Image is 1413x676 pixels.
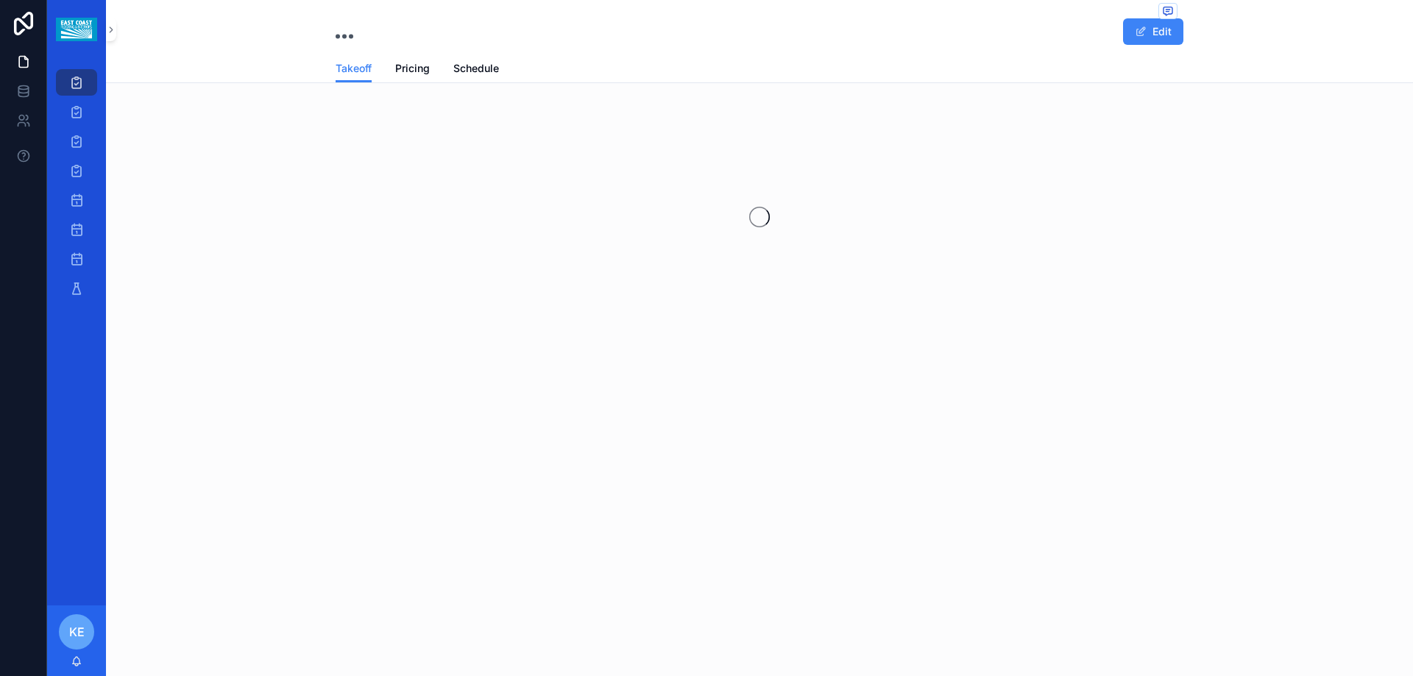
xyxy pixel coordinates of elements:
[47,59,106,321] div: scrollable content
[336,61,372,76] span: Takeoff
[453,61,499,76] span: Schedule
[336,55,372,83] a: Takeoff
[395,55,430,85] a: Pricing
[56,18,96,41] img: App logo
[453,55,499,85] a: Schedule
[69,623,85,641] span: KE
[1123,18,1183,45] button: Edit
[395,61,430,76] span: Pricing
